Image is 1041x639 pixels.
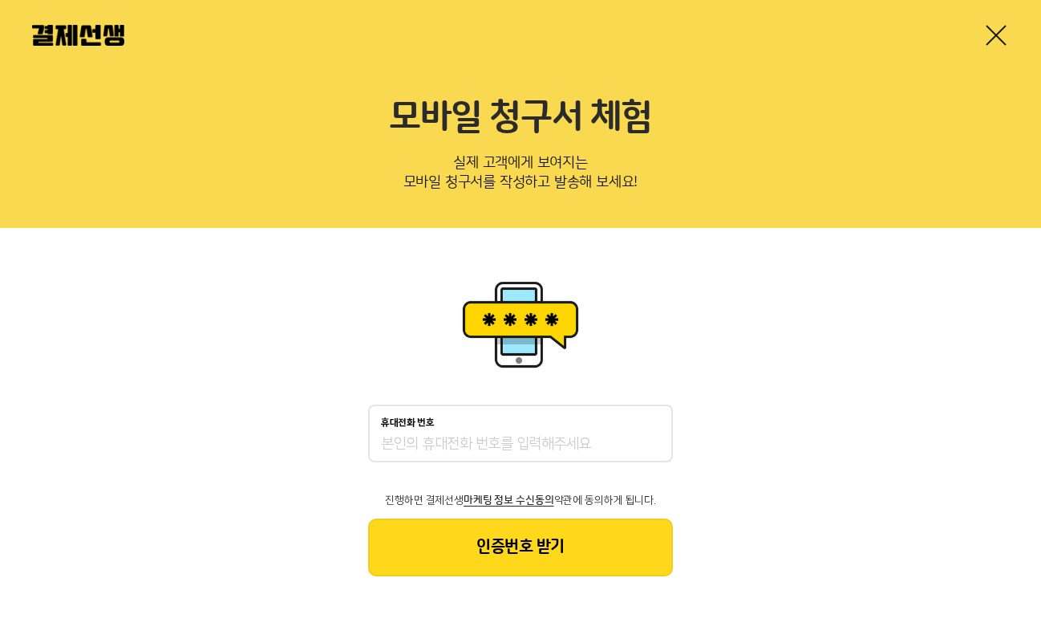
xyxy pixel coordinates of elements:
[368,495,673,506] p: 진행하면 결제선생 약관에 동의하게 됩니다.
[456,276,585,372] img: 휴대폰인증 이미지
[381,435,660,454] input: 휴대전화 번호
[32,96,1009,140] h2: 모바일 청구서 체험
[381,417,435,429] p: 휴대전화 번호
[368,519,673,576] button: 인증번호 받기
[464,495,553,506] span: 마케팅 정보 수신동의
[32,25,124,46] img: 결제선생
[32,149,1009,202] p: 실제 고객에게 보여지는 모바일 청구서를 작성하고 발송해 보세요!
